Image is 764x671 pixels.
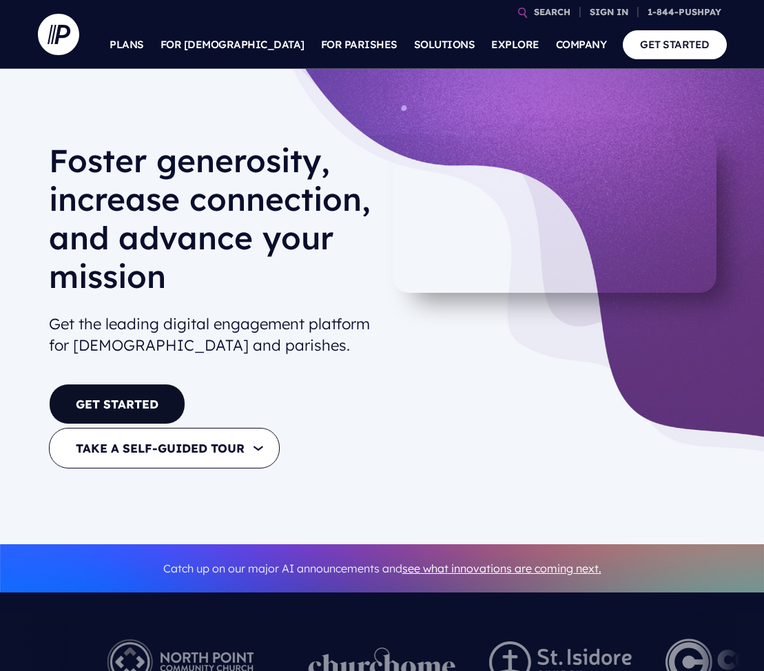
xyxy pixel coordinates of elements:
a: FOR [DEMOGRAPHIC_DATA] [161,21,304,69]
a: GET STARTED [623,30,727,59]
a: FOR PARISHES [321,21,398,69]
h1: Foster generosity, increase connection, and advance your mission [49,141,371,307]
a: PLANS [110,21,144,69]
h2: Get the leading digital engagement platform for [DEMOGRAPHIC_DATA] and parishes. [49,308,371,362]
a: GET STARTED [49,384,185,424]
p: Catch up on our major AI announcements and [49,553,716,584]
button: TAKE A SELF-GUIDED TOUR [49,428,280,468]
a: EXPLORE [491,21,539,69]
a: see what innovations are coming next. [402,561,601,575]
a: COMPANY [556,21,607,69]
a: SOLUTIONS [414,21,475,69]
